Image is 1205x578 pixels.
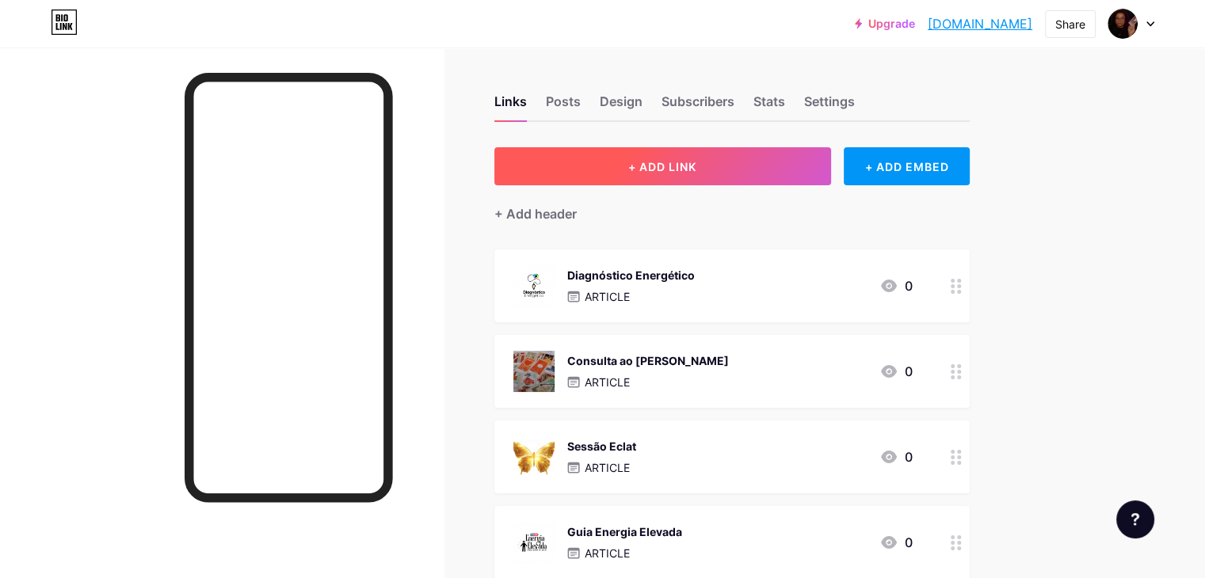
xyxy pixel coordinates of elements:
[494,92,527,120] div: Links
[1108,9,1138,39] img: nudespertar
[585,545,630,561] p: ARTICLE
[879,533,913,552] div: 0
[567,267,695,283] div: Diagnóstico Energético
[1055,16,1085,32] div: Share
[567,523,682,540] div: Guia Energia Elevada
[546,92,581,120] div: Posts
[804,92,855,120] div: Settings
[879,362,913,381] div: 0
[567,352,729,369] div: Consulta ao [PERSON_NAME]
[879,447,913,466] div: 0
[567,438,636,454] div: Sessão Eclat
[662,92,734,120] div: Subscribers
[628,160,696,173] span: + ADD LINK
[585,459,630,476] p: ARTICLE
[844,147,970,185] div: + ADD EMBED
[513,351,555,392] img: Consulta ao Tarot Cigano
[879,276,913,295] div: 0
[494,147,831,185] button: + ADD LINK
[513,265,555,306] img: Diagnóstico Energético
[513,522,555,563] img: Guia Energia Elevada
[928,14,1032,33] a: [DOMAIN_NAME]
[513,436,555,477] img: Sessão Eclat
[585,288,630,305] p: ARTICLE
[585,374,630,390] p: ARTICLE
[494,204,577,223] div: + Add header
[753,92,785,120] div: Stats
[855,17,915,30] a: Upgrade
[600,92,643,120] div: Design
